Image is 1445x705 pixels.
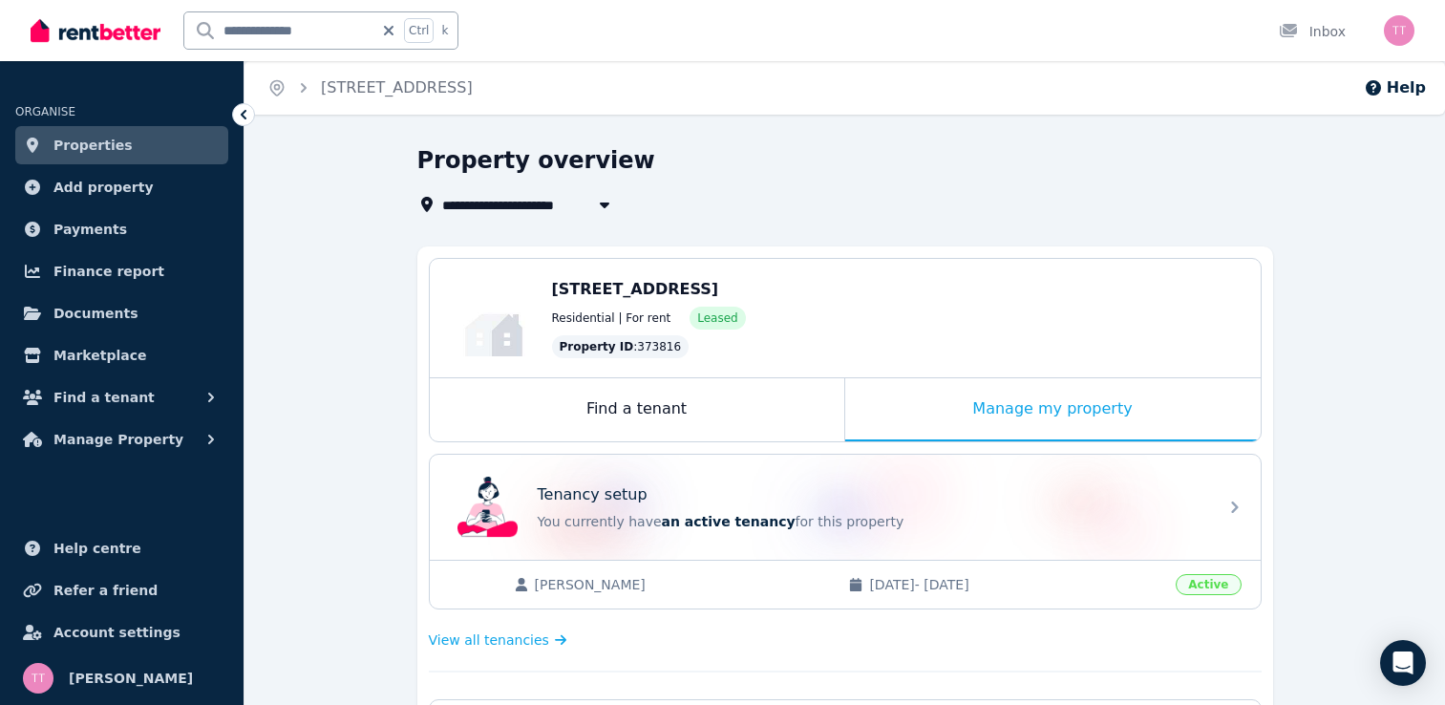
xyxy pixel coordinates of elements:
img: Tracy Tadros [23,663,53,694]
nav: Breadcrumb [244,61,496,115]
div: Inbox [1279,22,1346,41]
a: [STREET_ADDRESS] [321,78,473,96]
button: Manage Property [15,420,228,459]
a: Account settings [15,613,228,652]
a: Documents [15,294,228,332]
span: [PERSON_NAME] [69,667,193,690]
button: Help [1364,76,1426,99]
div: : 373816 [552,335,690,358]
button: Find a tenant [15,378,228,417]
span: Finance report [53,260,164,283]
a: Tenancy setupTenancy setupYou currently havean active tenancyfor this property [430,455,1261,560]
a: View all tenancies [429,630,567,650]
a: Marketplace [15,336,228,374]
span: [DATE] - [DATE] [869,575,1164,594]
span: Help centre [53,537,141,560]
span: View all tenancies [429,630,549,650]
span: Documents [53,302,138,325]
div: Open Intercom Messenger [1380,640,1426,686]
span: Ctrl [404,18,434,43]
span: k [441,23,448,38]
span: Property ID [560,339,634,354]
span: Account settings [53,621,181,644]
span: an active tenancy [662,514,796,529]
span: Properties [53,134,133,157]
a: Add property [15,168,228,206]
a: Payments [15,210,228,248]
a: Properties [15,126,228,164]
span: Find a tenant [53,386,155,409]
span: Marketplace [53,344,146,367]
p: Tenancy setup [538,483,648,506]
span: Residential | For rent [552,310,671,326]
span: ORGANISE [15,105,75,118]
img: Tracy Tadros [1384,15,1414,46]
span: Active [1176,574,1241,595]
p: You currently have for this property [538,512,1206,531]
img: Tenancy setup [457,477,519,538]
span: Manage Property [53,428,183,451]
div: Manage my property [845,378,1261,441]
a: Finance report [15,252,228,290]
span: Leased [697,310,737,326]
h1: Property overview [417,145,655,176]
div: Find a tenant [430,378,844,441]
a: Refer a friend [15,571,228,609]
span: [PERSON_NAME] [535,575,830,594]
span: Add property [53,176,154,199]
span: [STREET_ADDRESS] [552,280,719,298]
span: Payments [53,218,127,241]
img: RentBetter [31,16,160,45]
span: Refer a friend [53,579,158,602]
a: Help centre [15,529,228,567]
